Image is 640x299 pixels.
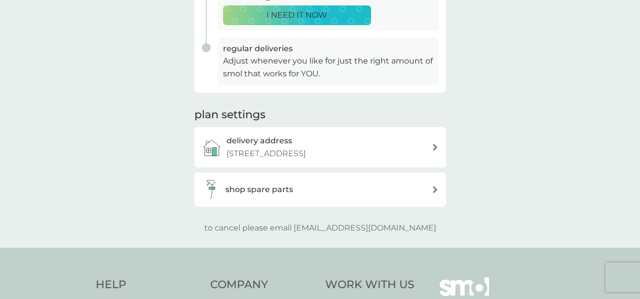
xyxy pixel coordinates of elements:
h3: shop spare parts [226,183,293,196]
h4: Work With Us [325,277,414,293]
p: [STREET_ADDRESS] [226,147,306,160]
h3: regular deliveries [223,42,434,55]
h4: Company [210,277,315,293]
p: Adjust whenever you like for just the right amount of smol that works for YOU. [223,55,434,80]
h3: delivery address [226,134,292,147]
h2: plan settings [194,107,265,123]
p: I NEED IT NOW [266,9,327,22]
a: delivery address[STREET_ADDRESS] [194,127,446,167]
h4: Help [96,277,201,293]
p: to cancel please email [EMAIL_ADDRESS][DOMAIN_NAME] [204,222,436,234]
button: shop spare parts [194,172,446,207]
button: I NEED IT NOW [223,5,371,25]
